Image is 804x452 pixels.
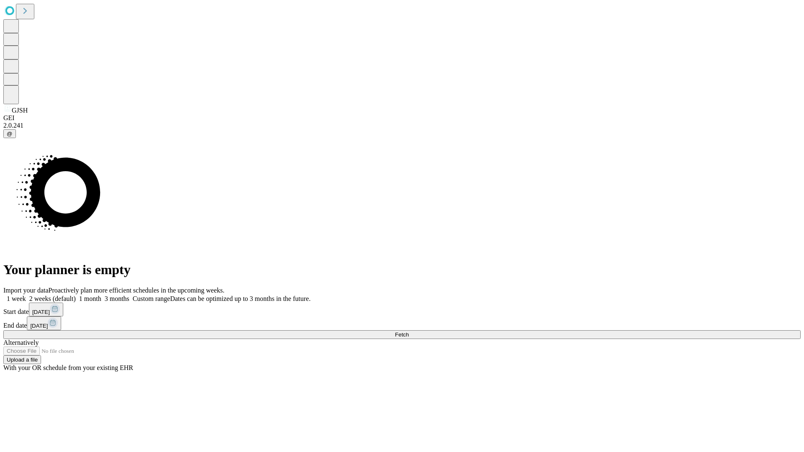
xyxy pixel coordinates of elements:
span: 2 weeks (default) [29,295,76,302]
span: GJSH [12,107,28,114]
span: Alternatively [3,339,39,346]
span: [DATE] [30,323,48,329]
button: @ [3,129,16,138]
span: 1 week [7,295,26,302]
span: With your OR schedule from your existing EHR [3,364,133,371]
span: 1 month [79,295,101,302]
div: GEI [3,114,801,122]
button: Upload a file [3,355,41,364]
span: [DATE] [32,309,50,315]
div: 2.0.241 [3,122,801,129]
button: Fetch [3,330,801,339]
button: [DATE] [27,316,61,330]
button: [DATE] [29,303,63,316]
span: @ [7,131,13,137]
span: Custom range [133,295,170,302]
div: End date [3,316,801,330]
span: Fetch [395,331,409,338]
span: Dates can be optimized up to 3 months in the future. [170,295,310,302]
h1: Your planner is empty [3,262,801,277]
span: Proactively plan more efficient schedules in the upcoming weeks. [49,287,224,294]
div: Start date [3,303,801,316]
span: Import your data [3,287,49,294]
span: 3 months [105,295,129,302]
